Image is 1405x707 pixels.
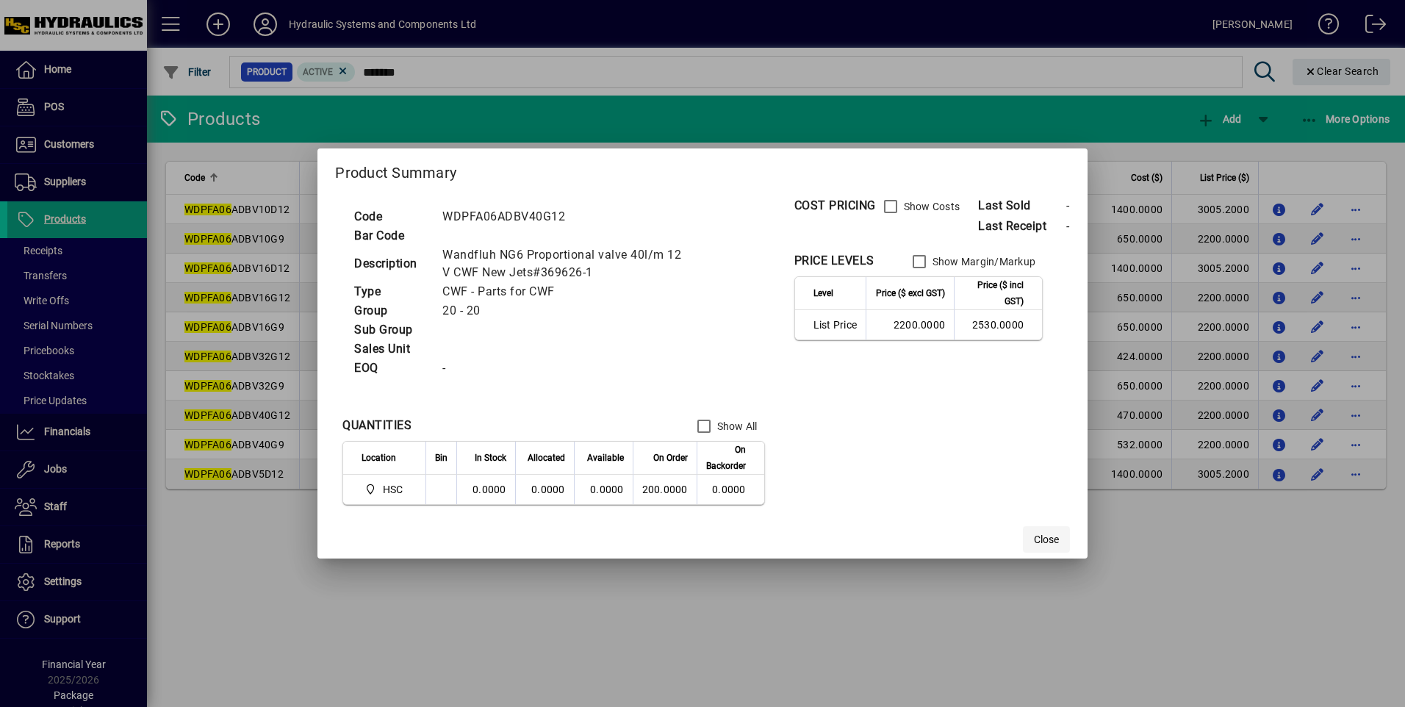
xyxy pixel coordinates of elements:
[456,475,515,504] td: 0.0000
[383,482,403,497] span: HSC
[347,207,435,226] td: Code
[435,450,448,466] span: Bin
[435,245,702,282] td: Wandfluh NG6 Proportional valve 40l/m 12 V CWF New Jets#369626-1
[714,419,758,434] label: Show All
[435,282,702,301] td: CWF - Parts for CWF
[347,245,435,282] td: Description
[347,301,435,320] td: Group
[653,450,688,466] span: On Order
[435,207,702,226] td: WDPFA06ADBV40G12
[978,197,1066,215] span: Last Sold
[697,475,764,504] td: 0.0000
[342,417,412,434] div: QUANTITIES
[954,310,1042,340] td: 2530.0000
[794,197,876,215] div: COST PRICING
[574,475,633,504] td: 0.0000
[347,320,435,340] td: Sub Group
[1066,198,1070,212] span: -
[1066,219,1070,233] span: -
[317,148,1087,191] h2: Product Summary
[435,301,702,320] td: 20 - 20
[587,450,624,466] span: Available
[978,218,1066,235] span: Last Receipt
[930,254,1036,269] label: Show Margin/Markup
[362,450,396,466] span: Location
[901,199,960,214] label: Show Costs
[528,450,565,466] span: Allocated
[963,277,1024,309] span: Price ($ incl GST)
[362,481,409,498] span: HSC
[435,359,702,378] td: -
[813,317,858,332] span: List Price
[642,484,688,495] span: 200.0000
[794,252,874,270] div: PRICE LEVELS
[706,442,746,474] span: On Backorder
[475,450,506,466] span: In Stock
[347,282,435,301] td: Type
[347,359,435,378] td: EOQ
[866,310,954,340] td: 2200.0000
[876,285,945,301] span: Price ($ excl GST)
[813,285,833,301] span: Level
[1023,526,1070,553] button: Close
[515,475,574,504] td: 0.0000
[1034,532,1059,548] span: Close
[347,340,435,359] td: Sales Unit
[347,226,435,245] td: Bar Code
